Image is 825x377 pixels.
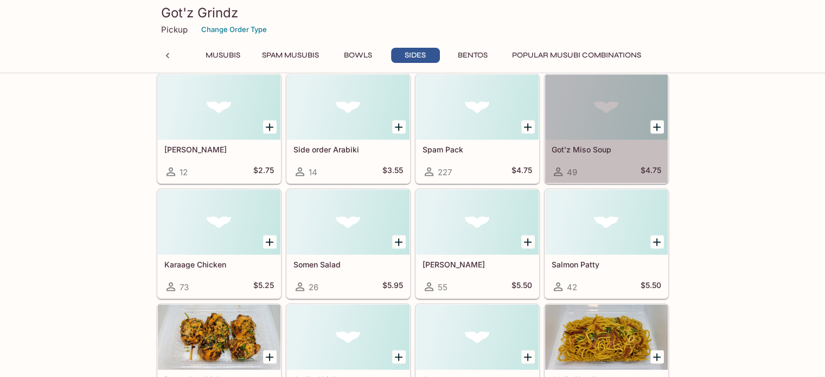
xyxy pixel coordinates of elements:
[415,189,539,299] a: [PERSON_NAME]55$5.50
[545,74,668,184] a: Got'z Miso Soup49$4.75
[157,74,281,184] a: [PERSON_NAME]12$2.75
[161,4,664,21] h3: Got'z Grindz
[164,260,274,269] h5: Karaage Chicken
[416,305,539,370] div: Gyoza
[438,282,447,292] span: 55
[545,189,668,299] a: Salmon Patty42$5.50
[511,165,532,178] h5: $4.75
[392,235,406,249] button: Add Somen Salad
[164,145,274,154] h5: [PERSON_NAME]
[253,280,274,293] h5: $5.25
[293,145,403,154] h5: Side order Arabiki
[438,167,452,177] span: 227
[286,189,410,299] a: Somen Salad26$5.95
[161,24,188,35] p: Pickup
[391,48,440,63] button: Sides
[287,305,410,370] div: Garlic Chicken
[423,145,532,154] h5: Spam Pack
[286,74,410,184] a: Side order Arabiki14$3.55
[158,305,280,370] div: Dynamite Chicken
[521,120,535,134] button: Add Spam Pack
[545,75,668,140] div: Got'z Miso Soup
[552,260,661,269] h5: Salmon Patty
[650,235,664,249] button: Add Salmon Patty
[545,305,668,370] div: Garlic Noodles
[309,282,318,292] span: 26
[650,350,664,364] button: Add Garlic Noodles
[382,165,403,178] h5: $3.55
[506,48,647,63] button: Popular Musubi Combinations
[157,189,281,299] a: Karaage Chicken73$5.25
[415,74,539,184] a: Spam Pack227$4.75
[263,235,277,249] button: Add Karaage Chicken
[293,260,403,269] h5: Somen Salad
[521,350,535,364] button: Add Gyoza
[423,260,532,269] h5: [PERSON_NAME]
[158,75,280,140] div: Tamago
[263,120,277,134] button: Add Tamago
[650,120,664,134] button: Add Got'z Miso Soup
[449,48,497,63] button: Bentos
[567,167,577,177] span: 49
[552,145,661,154] h5: Got'z Miso Soup
[545,190,668,255] div: Salmon Patty
[180,167,188,177] span: 12
[511,280,532,293] h5: $5.50
[567,282,577,292] span: 42
[416,75,539,140] div: Spam Pack
[334,48,382,63] button: Bowls
[382,280,403,293] h5: $5.95
[641,165,661,178] h5: $4.75
[287,75,410,140] div: Side order Arabiki
[263,350,277,364] button: Add Dynamite Chicken
[287,190,410,255] div: Somen Salad
[309,167,317,177] span: 14
[641,280,661,293] h5: $5.50
[196,21,272,38] button: Change Order Type
[392,120,406,134] button: Add Side order Arabiki
[521,235,535,249] button: Add Ahi Patty
[158,190,280,255] div: Karaage Chicken
[253,165,274,178] h5: $2.75
[256,48,325,63] button: Spam Musubis
[416,190,539,255] div: Ahi Patty
[392,350,406,364] button: Add Garlic Chicken
[199,48,247,63] button: Musubis
[180,282,189,292] span: 73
